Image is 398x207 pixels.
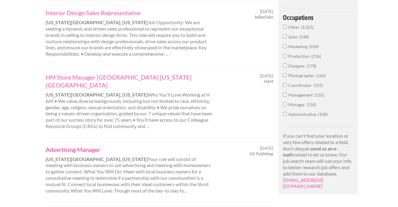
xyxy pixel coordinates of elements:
[307,63,316,68] span: 178
[260,146,273,151] span: [DATE]
[311,54,321,59] span: 216
[316,73,326,78] span: 162
[283,73,287,77] input: Photographer162
[283,83,287,87] input: Coordinator155
[40,146,219,194] div: Your role will consist of meeting with business owners to sell advertising and meeting with homeo...
[288,83,313,88] span: Coordinator
[250,151,273,156] em: N2 Publishing
[288,92,314,97] span: Management
[299,34,309,39] span: 548
[283,93,287,97] input: Management135
[309,44,319,49] span: 434
[318,112,328,117] span: 108
[288,73,316,78] span: Photographer
[46,19,148,25] strong: [US_STATE][GEOGRAPHIC_DATA], [US_STATE]
[283,112,287,116] input: Administrative108
[288,25,301,30] span: Other
[306,102,316,107] span: 118
[283,44,287,48] input: Marketing434
[283,14,353,21] h4: Occupations
[314,92,324,97] span: 135
[264,79,273,84] em: H&M
[301,25,314,30] span: 1,021
[283,133,353,189] p: If you can't find your location or very few offers related to a field, don't despair, instead to ...
[46,156,148,162] strong: [US_STATE][GEOGRAPHIC_DATA], [US_STATE]
[260,9,273,14] span: [DATE]
[46,146,214,153] a: Advertising Manager
[46,92,148,97] strong: [US_STATE][GEOGRAPHIC_DATA], [US_STATE]
[260,73,273,79] span: [DATE]
[40,9,219,57] div: Job Opportunity: We are seeking a dynamic and driven sales professional to represent our exceptio...
[288,44,309,49] span: Marketing
[283,177,323,189] a: [EMAIL_ADDRESS][DOMAIN_NAME]
[46,9,214,17] a: Interior Design Sales Representative
[46,73,214,89] a: HM Store Manager [GEOGRAPHIC_DATA] [US_STATE][GEOGRAPHIC_DATA]
[288,102,306,107] span: Manager
[283,64,287,67] input: Designer178
[288,34,299,39] span: Sales
[313,83,323,88] span: 155
[283,25,287,29] input: Other1,021
[283,146,338,158] strong: send us an e-mail
[283,34,287,38] input: Sales548
[255,14,273,19] em: beBeeSales
[40,73,219,130] div: Why You’ll Love Working at H &M • We value diverse backgrounds, including but not limited to race...
[288,54,311,59] span: Production
[288,112,318,117] span: Administrative
[283,102,287,106] input: Manager118
[288,63,307,68] span: Designer
[283,54,287,58] input: Production216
